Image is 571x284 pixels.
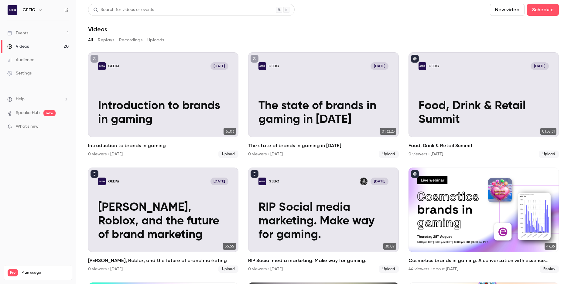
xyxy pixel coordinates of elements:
h1: Videos [88,26,107,33]
div: 0 viewers • [DATE] [248,151,283,157]
span: Replay [540,265,559,273]
span: Upload [218,265,238,273]
button: Replays [98,35,114,45]
span: Upload [539,151,559,158]
a: 47:36Cosmetics brands in gaming: A conversation with essence cosmetics44 viewers • about [DATE]Re... [409,168,559,273]
img: Introduction to brands in gaming [98,62,106,70]
div: Audience [7,57,34,63]
span: 01:38:31 [540,128,556,135]
span: [DATE] [531,62,549,70]
h2: Introduction to brands in gaming [88,142,238,149]
div: Search for videos or events [93,7,154,13]
span: [DATE] [371,178,388,185]
p: GEEIQ [429,64,439,69]
li: Food, Drink & Retail Summit [409,52,559,158]
img: GEEIQ [8,5,17,15]
a: Paris Hilton, Roblox, and the future of brand marketingGEEIQ[DATE][PERSON_NAME], Roblox, and the ... [88,168,238,273]
button: New video [490,4,525,16]
button: unpublished [251,55,258,63]
img: Food, Drink & Retail Summit [419,62,426,70]
button: Uploads [147,35,164,45]
p: GEEIQ [108,64,119,69]
button: All [88,35,93,45]
li: The state of brands in gaming in 2024 [248,52,398,158]
div: 0 viewers • [DATE] [88,266,123,272]
li: Paris Hilton, Roblox, and the future of brand marketing [88,168,238,273]
button: published [411,55,419,63]
div: Videos [7,43,29,50]
iframe: Noticeable Trigger [61,124,69,130]
span: [DATE] [210,62,228,70]
img: RIP Social media marketing. Make way for gaming. [258,178,266,185]
img: Paris Hilton, Roblox, and the future of brand marketing [98,178,106,185]
button: published [91,170,98,178]
div: 44 viewers • about [DATE] [409,266,458,272]
button: Schedule [527,4,559,16]
span: [DATE] [371,62,388,70]
p: Food, Drink & Retail Summit [419,99,549,127]
span: new [43,110,56,116]
h2: The state of brands in gaming in [DATE] [248,142,398,149]
p: [PERSON_NAME], Roblox, and the future of brand marketing [98,201,228,242]
li: RIP Social media marketing. Make way for gaming. [248,168,398,273]
p: GEEIQ [268,179,279,184]
span: 36:03 [224,128,236,135]
p: GEEIQ [108,179,119,184]
button: unpublished [91,55,98,63]
div: 0 viewers • [DATE] [409,151,443,157]
a: Introduction to brands in gamingGEEIQ[DATE]Introduction to brands in gaming36:03Introduction to b... [88,52,238,158]
span: 01:32:23 [380,128,396,135]
h2: RIP Social media marketing. Make way for gaming. [248,257,398,264]
span: What's new [16,123,39,130]
div: 0 viewers • [DATE] [248,266,283,272]
a: The state of brands in gaming in 2024GEEIQ[DATE]The state of brands in gaming in [DATE]01:32:23Th... [248,52,398,158]
span: Upload [218,151,238,158]
span: Pro [8,269,18,276]
p: RIP Social media marketing. Make way for gaming. [258,201,388,242]
span: 55:55 [223,243,236,250]
a: SpeakerHub [16,110,40,116]
img: The state of brands in gaming in 2024 [258,62,266,70]
p: Introduction to brands in gaming [98,99,228,127]
h2: Food, Drink & Retail Summit [409,142,559,149]
span: 47:36 [545,243,556,250]
h6: GEEIQ [22,7,36,13]
button: published [411,170,419,178]
span: Plan usage [22,270,68,275]
li: Introduction to brands in gaming [88,52,238,158]
span: [DATE] [210,178,228,185]
h2: Cosmetics brands in gaming: A conversation with essence cosmetics [409,257,559,264]
img: Charles Hambro [360,178,368,185]
li: Cosmetics brands in gaming: A conversation with essence cosmetics [409,168,559,273]
span: Help [16,96,25,102]
div: Settings [7,70,32,76]
li: help-dropdown-opener [7,96,69,102]
a: Food, Drink & Retail SummitGEEIQ[DATE]Food, Drink & Retail Summit01:38:31Food, Drink & Retail Sum... [409,52,559,158]
p: GEEIQ [268,64,279,69]
p: The state of brands in gaming in [DATE] [258,99,388,127]
span: Upload [379,151,399,158]
span: Upload [379,265,399,273]
button: published [251,170,258,178]
span: 30:07 [383,243,396,250]
a: RIP Social media marketing. Make way for gaming. GEEIQCharles Hambro[DATE]RIP Social media market... [248,168,398,273]
h2: [PERSON_NAME], Roblox, and the future of brand marketing [88,257,238,264]
button: Recordings [119,35,142,45]
section: Videos [88,4,559,280]
div: Events [7,30,28,36]
div: 0 viewers • [DATE] [88,151,123,157]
